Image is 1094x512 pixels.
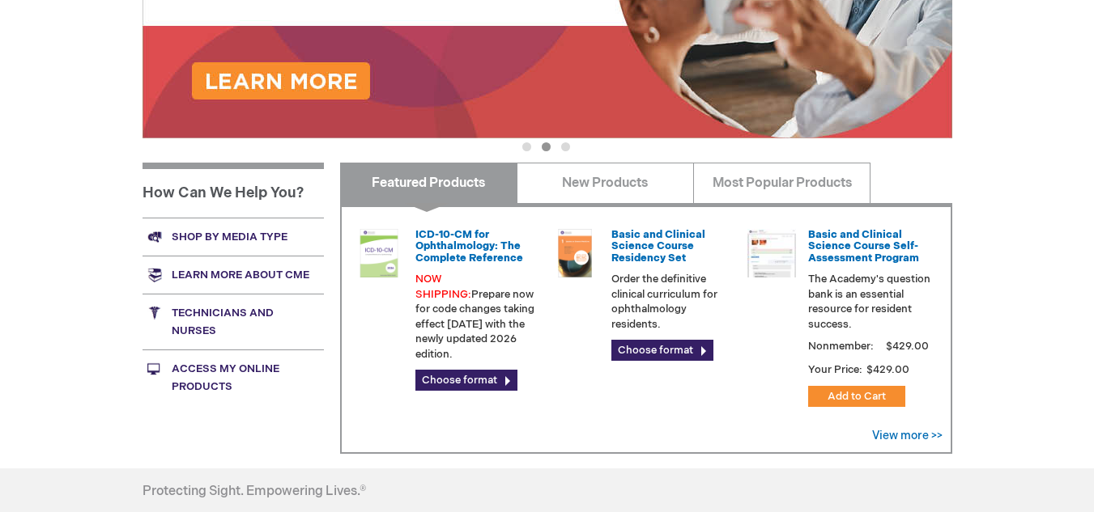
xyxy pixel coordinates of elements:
img: 02850963u_47.png [551,229,599,277]
a: Featured Products [340,163,517,203]
a: Learn more about CME [143,256,324,294]
button: 1 of 3 [522,142,531,151]
a: ICD-10-CM for Ophthalmology: The Complete Reference [415,228,523,264]
img: bcscself_20.jpg [747,229,796,277]
a: Most Popular Products [693,163,871,203]
button: Add to Cart [808,386,905,407]
p: Order the definitive clinical curriculum for ophthalmology residents. [611,272,734,332]
font: NOW SHIPPING: [415,273,471,301]
span: $429.00 [883,340,931,353]
img: 0120008u_42.png [355,229,403,277]
h4: Protecting Sight. Empowering Lives.® [143,484,366,499]
span: $429.00 [865,363,912,376]
a: New Products [517,163,694,203]
a: Shop by media type [143,218,324,256]
strong: Your Price: [808,363,862,376]
a: Technicians and nurses [143,294,324,349]
p: The Academy's question bank is an essential resource for resident success. [808,272,931,332]
a: View more >> [872,429,943,442]
a: Basic and Clinical Science Course Self-Assessment Program [808,228,919,264]
a: Basic and Clinical Science Course Residency Set [611,228,705,264]
a: Access My Online Products [143,349,324,405]
button: 2 of 3 [542,142,551,151]
h1: How Can We Help You? [143,163,324,218]
button: 3 of 3 [561,142,570,151]
p: Prepare now for code changes taking effect [DATE] with the newly updated 2026 edition. [415,272,538,362]
a: Choose format [611,340,713,361]
span: Add to Cart [828,390,886,403]
a: Choose format [415,370,517,391]
strong: Nonmember: [808,336,874,357]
